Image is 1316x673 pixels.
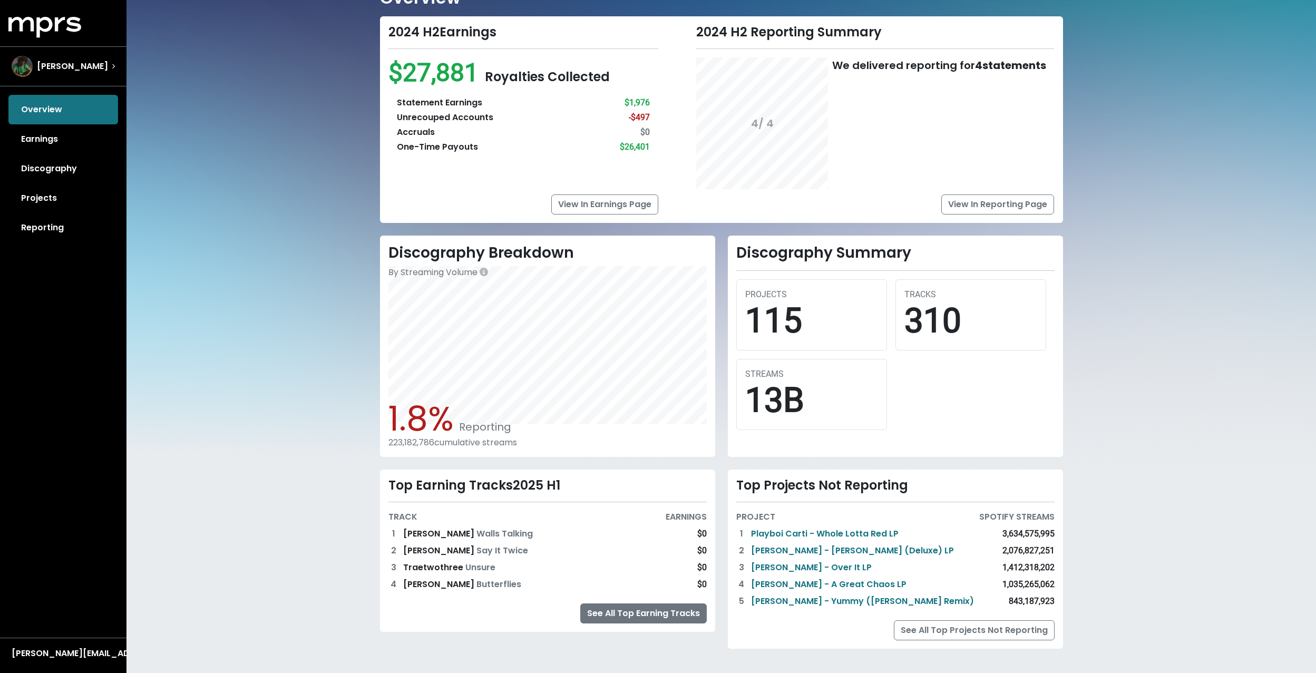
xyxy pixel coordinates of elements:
[736,578,747,591] div: 4
[1009,595,1055,608] div: 843,187,923
[12,56,33,77] img: The selected account / producer
[751,578,906,591] a: [PERSON_NAME] - A Great Chaos LP
[979,511,1055,523] div: SPOTIFY STREAMS
[388,437,707,447] div: 223,182,786 cumulative streams
[397,111,493,124] div: Unrecouped Accounts
[388,266,477,278] span: By Streaming Volume
[12,647,115,660] div: [PERSON_NAME][EMAIL_ADDRESS][DOMAIN_NAME]
[403,578,476,590] span: [PERSON_NAME]
[745,288,878,301] div: PROJECTS
[8,647,118,660] button: [PERSON_NAME][EMAIL_ADDRESS][DOMAIN_NAME]
[625,96,650,109] div: $1,976
[8,21,81,33] a: mprs logo
[388,578,399,591] div: 4
[894,620,1055,640] a: See All Top Projects Not Reporting
[8,213,118,242] a: Reporting
[388,57,485,87] span: $27,881
[37,60,108,73] span: [PERSON_NAME]
[904,301,1037,342] div: 310
[736,528,747,540] div: 1
[629,111,650,124] div: -$497
[580,603,707,623] a: See All Top Earning Tracks
[751,595,974,608] a: [PERSON_NAME] - Yummy ([PERSON_NAME] Remix)
[736,478,1055,493] div: Top Projects Not Reporting
[640,126,650,139] div: $0
[8,154,118,183] a: Discography
[1002,578,1055,591] div: 1,035,265,062
[476,528,533,540] span: Walls Talking
[941,194,1054,214] a: View In Reporting Page
[1002,561,1055,574] div: 1,412,318,202
[388,511,417,523] div: TRACK
[397,126,435,139] div: Accruals
[388,244,707,262] h2: Discography Breakdown
[751,561,872,574] a: [PERSON_NAME] - Over It LP
[696,25,1054,40] div: 2024 H2 Reporting Summary
[388,25,659,40] div: 2024 H2 Earnings
[476,578,521,590] span: Butterflies
[736,511,775,523] div: PROJECT
[745,381,878,421] div: 13B
[397,96,482,109] div: Statement Earnings
[620,141,650,153] div: $26,401
[736,244,1055,262] h2: Discography Summary
[745,368,878,381] div: STREAMS
[388,395,454,442] span: 1.8%
[465,561,495,573] span: Unsure
[832,57,1046,73] div: We delivered reporting for
[666,511,707,523] div: EARNINGS
[736,595,747,608] div: 5
[736,544,747,557] div: 2
[485,68,610,85] span: Royalties Collected
[551,194,658,214] a: View In Earnings Page
[1002,544,1055,557] div: 2,076,827,251
[388,528,399,540] div: 1
[403,544,476,557] span: [PERSON_NAME]
[397,141,478,153] div: One-Time Payouts
[1002,528,1055,540] div: 3,634,575,995
[975,58,1046,73] b: 4 statements
[904,288,1037,301] div: TRACKS
[403,528,476,540] span: [PERSON_NAME]
[697,528,707,540] div: $0
[751,544,954,557] a: [PERSON_NAME] - [PERSON_NAME] (Deluxe) LP
[454,420,511,434] span: Reporting
[736,561,747,574] div: 3
[745,301,878,342] div: 115
[403,561,465,573] span: Traetwothree
[8,183,118,213] a: Projects
[388,544,399,557] div: 2
[697,544,707,557] div: $0
[388,561,399,574] div: 3
[476,544,528,557] span: Say It Twice
[697,561,707,574] div: $0
[751,528,899,540] a: Playboi Carti - Whole Lotta Red LP
[697,578,707,591] div: $0
[8,124,118,154] a: Earnings
[388,478,707,493] div: Top Earning Tracks 2025 H1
